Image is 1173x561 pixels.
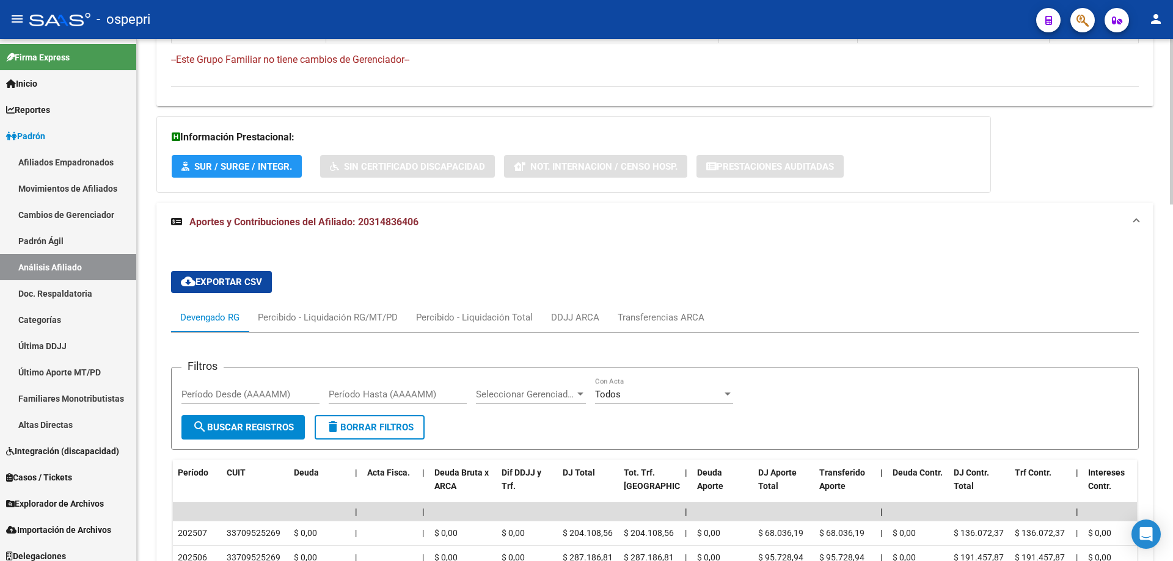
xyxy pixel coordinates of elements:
[6,103,50,117] span: Reportes
[502,468,541,491] span: Dif DDJJ y Trf.
[367,468,410,477] span: Acta Fisca.
[192,419,207,434] mat-icon: search
[1149,12,1163,26] mat-icon: person
[178,468,208,477] span: Período
[294,528,317,538] span: $ 0,00
[954,528,1004,538] span: $ 136.072,37
[1015,468,1051,477] span: Trf Contr.
[178,528,207,538] span: 202507
[227,526,280,540] div: 33709525269
[258,311,398,324] div: Percibido - Liquidación RG/MT/PD
[180,311,239,324] div: Devengado RG
[685,507,687,516] span: |
[6,444,119,458] span: Integración (discapacidad)
[181,358,224,375] h3: Filtros
[97,6,150,33] span: - ospepri
[362,460,417,513] datatable-header-cell: Acta Fisca.
[6,51,70,64] span: Firma Express
[697,468,723,491] span: Deuda Aporte
[1083,460,1144,513] datatable-header-cell: Intereses Contr.
[949,460,1010,513] datatable-header-cell: DJ Contr. Total
[227,468,246,477] span: CUIT
[624,528,674,538] span: $ 204.108,56
[758,528,803,538] span: $ 68.036,19
[753,460,814,513] datatable-header-cell: DJ Aporte Total
[624,468,707,491] span: Tot. Trf. [GEOGRAPHIC_DATA]
[893,528,916,538] span: $ 0,00
[194,161,292,172] span: SUR / SURGE / INTEGR.
[551,311,599,324] div: DDJJ ARCA
[172,155,302,178] button: SUR / SURGE / INTEGR.
[880,507,883,516] span: |
[1071,460,1083,513] datatable-header-cell: |
[355,528,357,538] span: |
[819,528,864,538] span: $ 68.036,19
[434,528,458,538] span: $ 0,00
[880,528,882,538] span: |
[1131,519,1161,549] div: Open Intercom Messenger
[172,129,976,146] h3: Información Prestacional:
[422,528,424,538] span: |
[422,468,425,477] span: |
[6,77,37,90] span: Inicio
[563,468,595,477] span: DJ Total
[181,277,262,288] span: Exportar CSV
[497,460,558,513] datatable-header-cell: Dif DDJJ y Trf.
[6,129,45,143] span: Padrón
[814,460,875,513] datatable-header-cell: Transferido Aporte
[289,460,350,513] datatable-header-cell: Deuda
[758,468,797,491] span: DJ Aporte Total
[156,203,1153,242] mat-expansion-panel-header: Aportes y Contribuciones del Afiliado: 20314836406
[888,460,949,513] datatable-header-cell: Deuda Contr.
[189,216,418,228] span: Aportes y Contribuciones del Afiliado: 20314836406
[173,460,222,513] datatable-header-cell: Período
[1088,468,1125,491] span: Intereses Contr.
[171,53,1139,67] h4: --Este Grupo Familiar no tiene cambios de Gerenciador--
[1010,460,1071,513] datatable-header-cell: Trf Contr.
[1088,528,1111,538] span: $ 0,00
[222,460,289,513] datatable-header-cell: CUIT
[954,468,989,491] span: DJ Contr. Total
[10,12,24,26] mat-icon: menu
[326,422,414,433] span: Borrar Filtros
[355,507,357,516] span: |
[692,460,753,513] datatable-header-cell: Deuda Aporte
[685,468,687,477] span: |
[344,161,485,172] span: Sin Certificado Discapacidad
[355,468,357,477] span: |
[619,460,680,513] datatable-header-cell: Tot. Trf. Bruto
[893,468,943,477] span: Deuda Contr.
[434,468,489,491] span: Deuda Bruta x ARCA
[1076,468,1078,477] span: |
[880,468,883,477] span: |
[696,155,844,178] button: Prestaciones Auditadas
[429,460,497,513] datatable-header-cell: Deuda Bruta x ARCA
[416,311,533,324] div: Percibido - Liquidación Total
[6,497,104,510] span: Explorador de Archivos
[680,460,692,513] datatable-header-cell: |
[504,155,687,178] button: Not. Internacion / Censo Hosp.
[1015,528,1065,538] span: $ 136.072,37
[558,460,619,513] datatable-header-cell: DJ Total
[530,161,678,172] span: Not. Internacion / Censo Hosp.
[563,528,613,538] span: $ 204.108,56
[6,471,72,484] span: Casos / Tickets
[320,155,495,178] button: Sin Certificado Discapacidad
[6,523,111,537] span: Importación de Archivos
[326,419,340,434] mat-icon: delete
[819,468,865,491] span: Transferido Aporte
[350,460,362,513] datatable-header-cell: |
[417,460,429,513] datatable-header-cell: |
[422,507,425,516] span: |
[595,389,621,400] span: Todos
[476,389,575,400] span: Seleccionar Gerenciador
[315,415,425,440] button: Borrar Filtros
[875,460,888,513] datatable-header-cell: |
[171,271,272,293] button: Exportar CSV
[1076,528,1078,538] span: |
[181,274,195,289] mat-icon: cloud_download
[1076,507,1078,516] span: |
[618,311,704,324] div: Transferencias ARCA
[181,415,305,440] button: Buscar Registros
[294,468,319,477] span: Deuda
